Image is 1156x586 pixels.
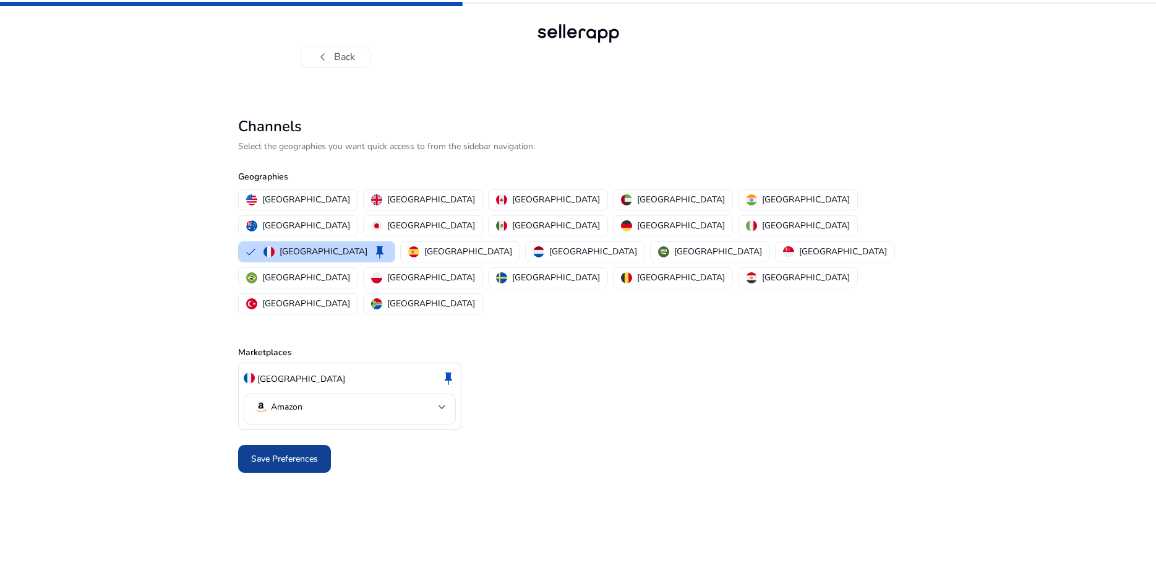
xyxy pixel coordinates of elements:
[300,46,370,68] button: chevron_leftBack
[424,245,512,258] p: [GEOGRAPHIC_DATA]
[262,271,350,284] p: [GEOGRAPHIC_DATA]
[512,193,600,206] p: [GEOGRAPHIC_DATA]
[246,220,257,231] img: au.svg
[549,245,637,258] p: [GEOGRAPHIC_DATA]
[533,246,544,257] img: nl.svg
[387,271,475,284] p: [GEOGRAPHIC_DATA]
[372,244,387,259] span: keep
[783,246,794,257] img: sg.svg
[251,452,318,465] span: Save Preferences
[387,219,475,232] p: [GEOGRAPHIC_DATA]
[746,194,757,205] img: in.svg
[371,220,382,231] img: jp.svg
[280,245,367,258] p: [GEOGRAPHIC_DATA]
[799,245,887,258] p: [GEOGRAPHIC_DATA]
[271,402,302,413] p: Amazon
[238,140,918,153] p: Select the geographies you want quick access to from the sidebar navigation.
[637,271,725,284] p: [GEOGRAPHIC_DATA]
[387,297,475,310] p: [GEOGRAPHIC_DATA]
[658,246,669,257] img: sa.svg
[238,118,918,136] h2: Channels
[621,194,632,205] img: ae.svg
[238,445,331,473] button: Save Preferences
[262,219,350,232] p: [GEOGRAPHIC_DATA]
[371,272,382,283] img: pl.svg
[496,194,507,205] img: ca.svg
[746,220,757,231] img: it.svg
[371,298,382,309] img: za.svg
[621,272,632,283] img: be.svg
[637,219,725,232] p: [GEOGRAPHIC_DATA]
[408,246,419,257] img: es.svg
[263,246,275,257] img: fr.svg
[762,271,850,284] p: [GEOGRAPHIC_DATA]
[262,297,350,310] p: [GEOGRAPHIC_DATA]
[246,272,257,283] img: br.svg
[257,373,345,386] p: [GEOGRAPHIC_DATA]
[244,373,255,384] img: fr.svg
[238,346,918,359] p: Marketplaces
[637,193,725,206] p: [GEOGRAPHIC_DATA]
[371,194,382,205] img: uk.svg
[512,219,600,232] p: [GEOGRAPHIC_DATA]
[496,220,507,231] img: mx.svg
[496,272,507,283] img: se.svg
[746,272,757,283] img: eg.svg
[246,298,257,309] img: tr.svg
[441,371,456,386] span: keep
[512,271,600,284] p: [GEOGRAPHIC_DATA]
[621,220,632,231] img: de.svg
[246,194,257,205] img: us.svg
[238,170,918,183] p: Geographies
[315,50,330,64] span: chevron_left
[762,219,850,232] p: [GEOGRAPHIC_DATA]
[387,193,475,206] p: [GEOGRAPHIC_DATA]
[674,245,762,258] p: [GEOGRAPHIC_DATA]
[254,400,268,415] img: amazon.svg
[262,193,350,206] p: [GEOGRAPHIC_DATA]
[762,193,850,206] p: [GEOGRAPHIC_DATA]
